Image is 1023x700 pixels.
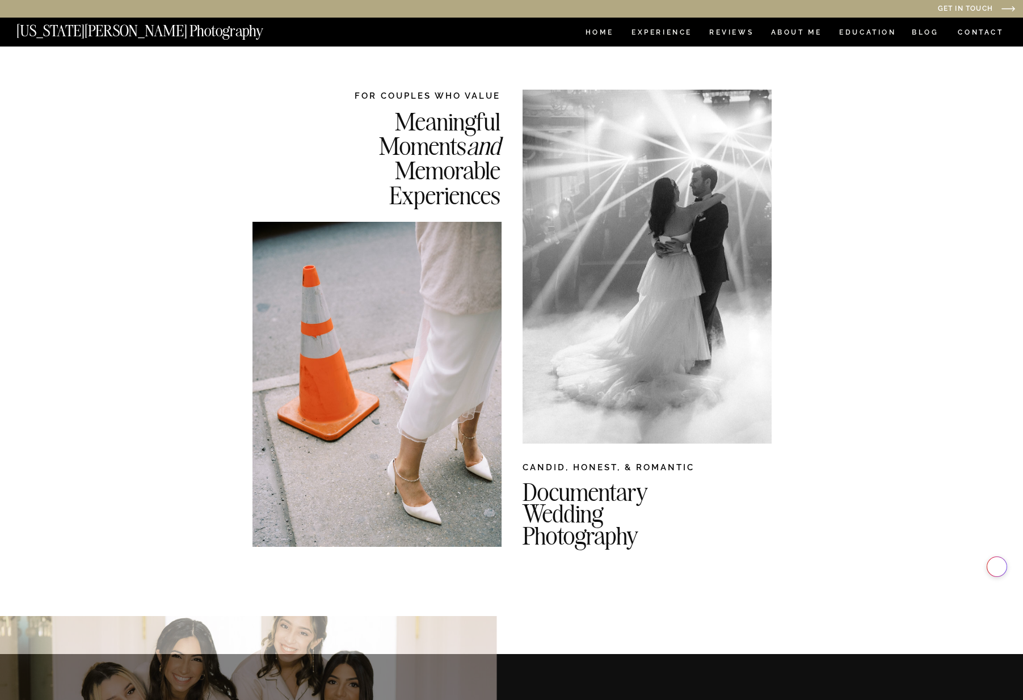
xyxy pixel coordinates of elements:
h2: Documentary Wedding Photography [523,481,822,538]
a: EDUCATION [838,29,898,39]
a: ABOUT ME [771,29,822,39]
h2: Meaningful Moments Memorable Experiences [321,109,500,206]
a: REVIEWS [709,29,752,39]
a: [US_STATE][PERSON_NAME] Photography [16,23,301,33]
a: Experience [632,29,691,39]
a: Get in Touch [822,5,993,14]
a: BLOG [912,29,939,39]
h2: CANDID, HONEST, & ROMANTIC [523,461,772,478]
a: CONTACT [957,26,1004,39]
a: HOME [583,29,616,39]
i: and [466,130,500,161]
h2: FOR COUPLES WHO VALUE [321,90,500,102]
